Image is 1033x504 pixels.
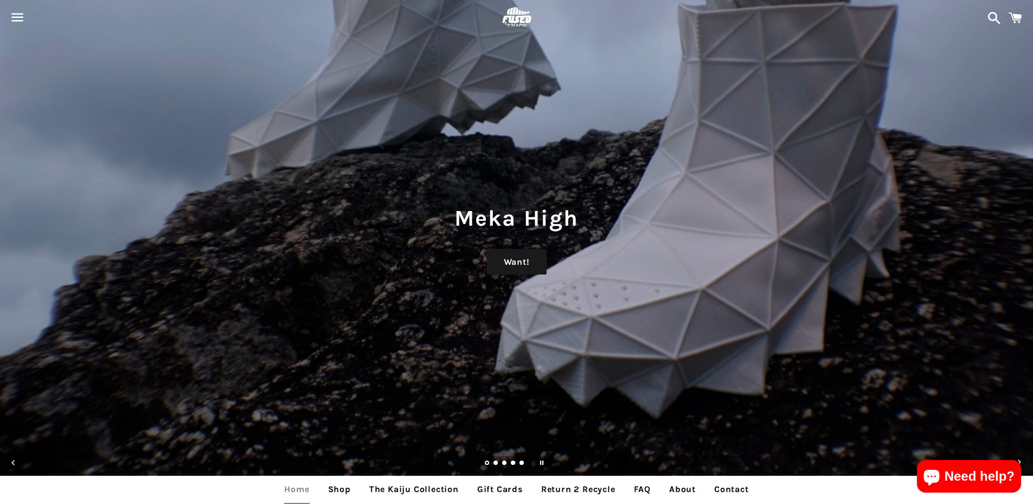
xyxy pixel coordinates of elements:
a: FAQ [626,476,659,503]
a: Want! [487,249,547,275]
a: Load slide 5 [519,461,525,467]
inbox-online-store-chat: Shopify online store chat [914,460,1024,495]
a: Slide 1, current [485,461,490,467]
a: Contact [706,476,757,503]
a: About [661,476,704,503]
h1: Meka High [11,202,1022,234]
button: Next slide [1008,451,1031,475]
a: The Kaiju Collection [361,476,467,503]
a: Shop [320,476,359,503]
button: Pause slideshow [530,451,554,475]
a: Home [276,476,317,503]
a: Load slide 2 [493,461,499,467]
a: Load slide 3 [502,461,508,467]
a: Return 2 Recycle [533,476,624,503]
a: Load slide 4 [511,461,516,467]
a: Gift Cards [469,476,531,503]
button: Previous slide [2,451,25,475]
